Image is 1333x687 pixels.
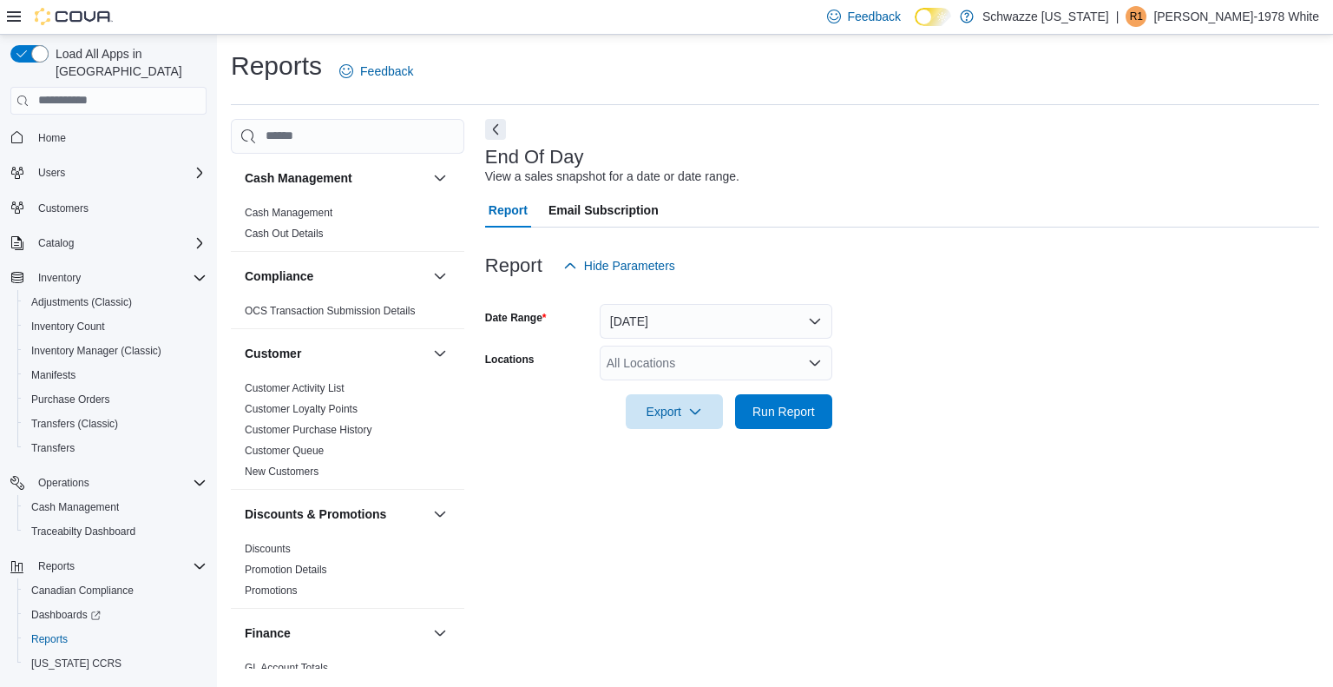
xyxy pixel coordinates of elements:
h3: Report [485,255,542,276]
a: Adjustments (Classic) [24,292,139,313]
button: Cash Management [17,495,213,519]
a: Promotions [245,585,298,597]
button: Discounts & Promotions [245,505,426,523]
a: Discounts [245,543,291,555]
a: [US_STATE] CCRS [24,653,128,674]
label: Locations [485,353,535,367]
a: GL Account Totals [245,662,328,674]
span: Canadian Compliance [31,584,134,598]
div: Discounts & Promotions [231,538,464,608]
button: Operations [3,471,213,495]
span: Load All Apps in [GEOGRAPHIC_DATA] [49,45,207,80]
span: Inventory [31,268,207,288]
span: Feedback [848,8,901,25]
span: Manifests [24,365,207,386]
a: Customer Purchase History [245,424,372,436]
a: Canadian Compliance [24,580,141,601]
img: Cova [35,8,113,25]
a: Purchase Orders [24,389,117,410]
span: Washington CCRS [24,653,207,674]
button: Inventory Manager (Classic) [17,339,213,363]
h3: Customer [245,345,301,362]
div: Robert-1978 White [1126,6,1146,27]
button: Operations [31,472,96,493]
button: Run Report [735,394,832,429]
span: Customers [31,197,207,219]
button: Catalog [31,233,81,254]
span: Customer Queue [245,444,324,458]
span: Transfers [31,441,75,455]
span: Transfers (Classic) [31,417,118,431]
button: Inventory [3,266,213,290]
h3: Compliance [245,268,313,285]
span: Purchase Orders [31,393,110,406]
span: Manifests [31,368,76,382]
button: Open list of options [808,356,822,370]
button: Hide Parameters [556,248,682,283]
p: | [1116,6,1120,27]
button: Traceabilty Dashboard [17,519,213,544]
span: Inventory Count [31,320,105,334]
button: Inventory [31,268,88,288]
a: Traceabilty Dashboard [24,521,142,542]
a: Home [31,128,73,149]
a: Cash Management [24,497,126,518]
span: Inventory Manager (Classic) [31,344,161,358]
button: Discounts & Promotions [430,504,450,525]
button: Cash Management [245,169,426,187]
span: Home [38,131,66,145]
button: [DATE] [600,304,832,339]
button: Compliance [430,266,450,287]
span: Transfers (Classic) [24,413,207,434]
a: Promotion Details [245,564,327,576]
span: Report [489,193,528,228]
span: Users [31,162,207,183]
button: Transfers (Classic) [17,412,213,436]
span: Inventory Manager (Classic) [24,340,207,361]
button: Catalog [3,231,213,255]
span: Run Report [752,403,815,420]
span: Inventory [38,271,81,285]
span: Reports [24,629,207,650]
a: Customer Loyalty Points [245,403,358,415]
span: Reports [31,632,68,646]
h3: Finance [245,624,291,642]
button: Next [485,119,506,140]
span: Hide Parameters [584,257,675,274]
span: Purchase Orders [24,389,207,410]
h3: End Of Day [485,147,584,168]
label: Date Range [485,311,547,325]
button: Compliance [245,268,426,285]
span: Reports [38,559,75,573]
span: Cash Management [31,500,119,514]
div: Compliance [231,301,464,328]
span: Catalog [38,236,74,250]
span: Users [38,166,65,180]
button: Inventory Count [17,314,213,339]
button: Cash Management [430,168,450,188]
button: Adjustments (Classic) [17,290,213,314]
button: Finance [430,623,450,644]
span: Operations [38,476,89,490]
a: Feedback [332,54,420,89]
button: Customer [430,343,450,364]
button: Users [3,161,213,185]
button: Canadian Compliance [17,578,213,603]
p: [PERSON_NAME]-1978 White [1153,6,1319,27]
span: Home [31,127,207,149]
a: Manifests [24,365,82,386]
p: Schwazze [US_STATE] [982,6,1109,27]
button: Transfers [17,436,213,460]
span: Adjustments (Classic) [31,295,132,309]
span: Reports [31,556,207,577]
a: Transfers (Classic) [24,413,125,434]
h3: Discounts & Promotions [245,505,386,523]
span: Promotions [245,584,298,598]
span: Transfers [24,438,207,459]
button: Reports [3,554,213,578]
span: Cash Management [24,497,207,518]
a: OCS Transaction Submission Details [245,305,416,317]
button: Reports [17,627,213,651]
span: Dashboards [31,608,101,622]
